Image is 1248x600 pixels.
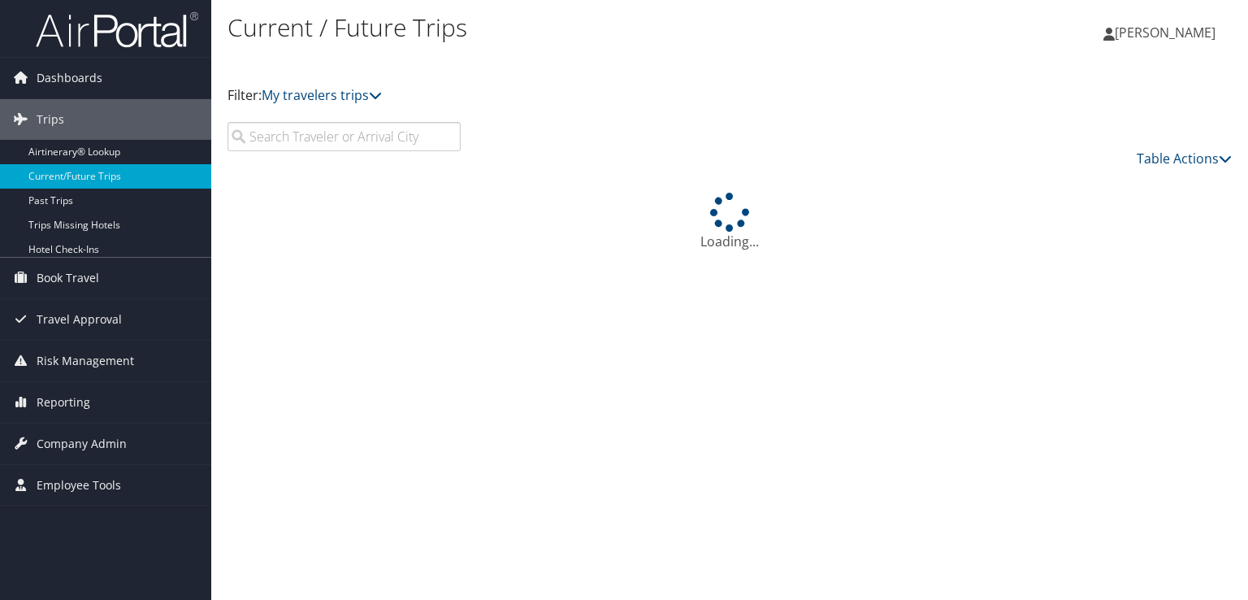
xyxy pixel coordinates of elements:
div: Loading... [227,193,1232,251]
span: Company Admin [37,424,127,464]
span: Employee Tools [37,465,121,506]
a: Table Actions [1137,150,1232,167]
input: Search Traveler or Arrival City [227,122,461,151]
a: My travelers trips [262,86,382,104]
a: [PERSON_NAME] [1103,8,1232,57]
span: Reporting [37,382,90,423]
span: Travel Approval [37,299,122,340]
span: Dashboards [37,58,102,98]
img: airportal-logo.png [36,11,198,49]
h1: Current / Future Trips [227,11,897,45]
span: Risk Management [37,341,134,381]
span: Book Travel [37,258,99,298]
span: [PERSON_NAME] [1115,24,1215,41]
p: Filter: [227,85,897,107]
span: Trips [37,99,64,140]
